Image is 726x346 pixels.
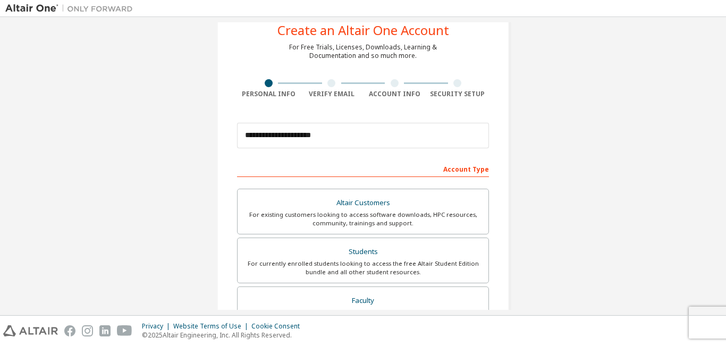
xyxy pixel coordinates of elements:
img: youtube.svg [117,325,132,336]
div: Personal Info [237,90,300,98]
div: Altair Customers [244,196,482,210]
div: Website Terms of Use [173,322,251,331]
div: Students [244,244,482,259]
p: © 2025 Altair Engineering, Inc. All Rights Reserved. [142,331,306,340]
div: Faculty [244,293,482,308]
img: instagram.svg [82,325,93,336]
div: Account Info [363,90,426,98]
div: Privacy [142,322,173,331]
div: For Free Trials, Licenses, Downloads, Learning & Documentation and so much more. [289,43,437,60]
div: For currently enrolled students looking to access the free Altair Student Edition bundle and all ... [244,259,482,276]
img: altair_logo.svg [3,325,58,336]
div: Create an Altair One Account [277,24,449,37]
div: Account Type [237,160,489,177]
img: linkedin.svg [99,325,111,336]
div: For existing customers looking to access software downloads, HPC resources, community, trainings ... [244,210,482,227]
div: Verify Email [300,90,364,98]
img: facebook.svg [64,325,75,336]
div: For faculty & administrators of academic institutions administering students and accessing softwa... [244,308,482,325]
img: Altair One [5,3,138,14]
div: Security Setup [426,90,489,98]
div: Cookie Consent [251,322,306,331]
